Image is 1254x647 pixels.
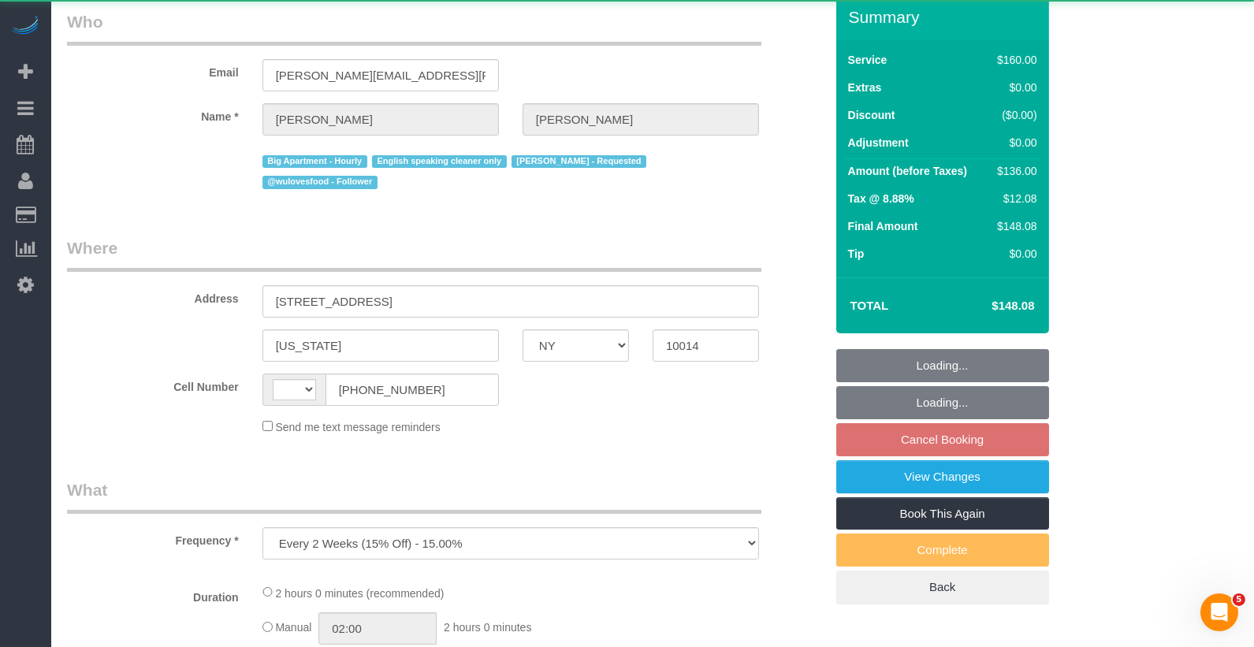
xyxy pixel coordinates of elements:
span: 5 [1233,593,1245,606]
label: Address [55,285,251,307]
a: View Changes [836,460,1049,493]
label: Discount [848,107,895,123]
img: Automaid Logo [9,16,41,38]
span: 2 hours 0 minutes [444,622,531,634]
label: Extras [848,80,882,95]
a: Book This Again [836,497,1049,530]
div: $160.00 [991,52,1036,68]
label: Tax @ 8.88% [848,191,914,206]
legend: Where [67,236,761,272]
input: Last Name [523,103,759,136]
h4: $148.08 [944,299,1034,313]
span: [PERSON_NAME] - Requested [512,155,646,168]
strong: Total [850,299,889,312]
div: $0.00 [991,246,1036,262]
label: Name * [55,103,251,125]
span: @wulovesfood - Follower [262,176,378,188]
div: ($0.00) [991,107,1036,123]
input: Zip Code [653,329,759,362]
div: $136.00 [991,163,1036,179]
label: Cell Number [55,374,251,395]
input: Email [262,59,499,91]
label: Adjustment [848,135,909,151]
input: Cell Number [326,374,499,406]
span: Send me text message reminders [275,421,440,433]
a: Back [836,571,1049,604]
span: 2 hours 0 minutes (recommended) [275,586,444,599]
span: English speaking cleaner only [372,155,507,168]
iframe: Intercom live chat [1200,593,1238,631]
legend: What [67,478,761,514]
legend: Who [67,10,761,46]
div: $0.00 [991,135,1036,151]
label: Frequency * [55,527,251,548]
div: $148.08 [991,218,1036,234]
h3: Summary [849,8,1041,26]
div: $12.08 [991,191,1036,206]
label: Email [55,59,251,80]
span: Manual [275,622,311,634]
input: First Name [262,103,499,136]
label: Final Amount [848,218,918,234]
label: Tip [848,246,865,262]
label: Service [848,52,887,68]
span: Big Apartment - Hourly [262,155,367,168]
input: City [262,329,499,362]
div: $0.00 [991,80,1036,95]
label: Amount (before Taxes) [848,163,967,179]
label: Duration [55,584,251,605]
